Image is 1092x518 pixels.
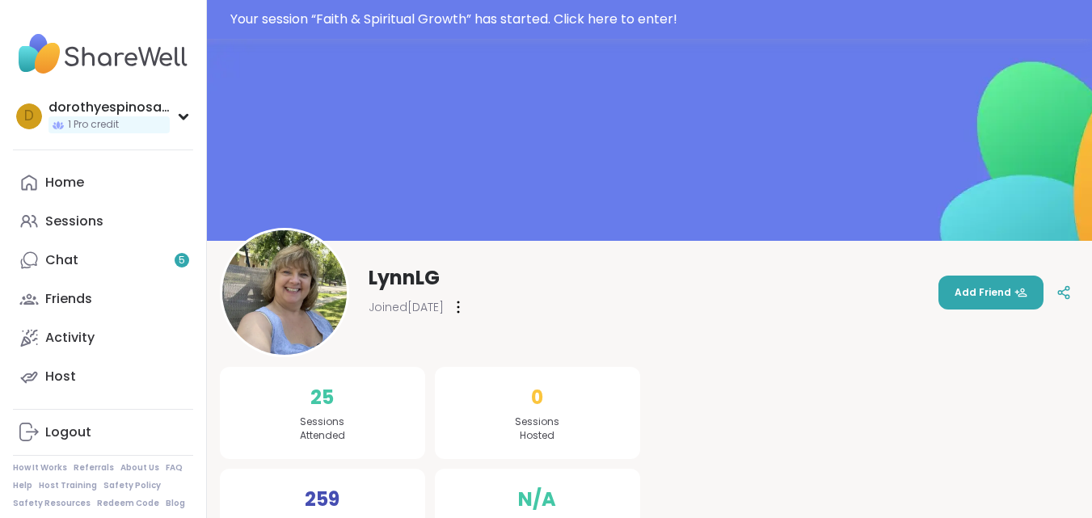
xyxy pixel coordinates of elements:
[207,39,1092,241] img: banner
[955,285,1027,300] span: Add Friend
[515,415,559,443] span: Sessions Hosted
[166,498,185,509] a: Blog
[938,276,1044,310] button: Add Friend
[518,485,556,514] span: N/A
[45,423,91,441] div: Logout
[45,290,92,308] div: Friends
[13,241,193,280] a: Chat5
[103,480,161,491] a: Safety Policy
[97,498,159,509] a: Redeem Code
[45,329,95,347] div: Activity
[68,118,119,132] span: 1 Pro credit
[179,254,185,267] span: 5
[13,280,193,318] a: Friends
[13,462,67,474] a: How It Works
[369,265,440,291] span: LynnLG
[74,462,114,474] a: Referrals
[13,26,193,82] img: ShareWell Nav Logo
[305,485,339,514] span: 259
[45,368,76,385] div: Host
[45,251,78,269] div: Chat
[39,480,97,491] a: Host Training
[13,498,91,509] a: Safety Resources
[13,202,193,241] a: Sessions
[13,318,193,357] a: Activity
[531,383,543,412] span: 0
[369,299,444,315] span: Joined [DATE]
[45,213,103,230] div: Sessions
[45,174,84,192] div: Home
[13,163,193,202] a: Home
[222,230,347,355] img: LynnLG
[300,415,345,443] span: Sessions Attended
[120,462,159,474] a: About Us
[310,383,334,412] span: 25
[24,106,34,127] span: d
[166,462,183,474] a: FAQ
[13,480,32,491] a: Help
[13,357,193,396] a: Host
[48,99,170,116] div: dorothyespinosa26
[13,413,193,452] a: Logout
[230,10,1082,29] div: Your session “ Faith & Spiritual Growth ” has started. Click here to enter!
